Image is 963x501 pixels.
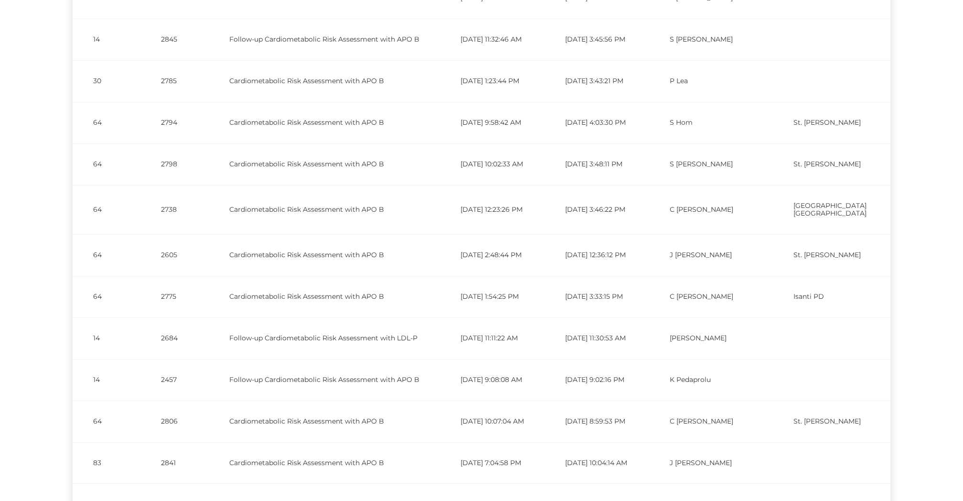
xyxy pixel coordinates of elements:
td: [DATE] 9:02:16 PM [545,359,649,401]
td: S [PERSON_NAME] [649,19,773,60]
td: 2841 [140,442,209,484]
td: Cardiometabolic Risk Assessment with APO B [209,60,440,102]
td: 14 [73,317,140,359]
td: Follow-up Cardiometabolic Risk Assessment with LDL-P [209,317,440,359]
td: [DATE] 10:04:14 AM [545,442,649,484]
span: St. [PERSON_NAME] [793,250,861,259]
td: C [PERSON_NAME] [649,401,773,442]
td: Cardiometabolic Risk Assessment with APO B [209,401,440,442]
td: [DATE] 12:36:12 PM [545,234,649,276]
td: 30 [73,60,140,102]
td: Cardiometabolic Risk Assessment with APO B [209,185,440,234]
span: [GEOGRAPHIC_DATA] [GEOGRAPHIC_DATA] [793,201,867,218]
td: [DATE] 1:23:44 PM [440,60,545,102]
td: [DATE] 3:33:15 PM [545,276,649,317]
td: J [PERSON_NAME] [649,234,773,276]
td: [DATE] 2:48:44 PM [440,234,545,276]
td: [DATE] 7:04:58 PM [440,442,545,484]
td: [PERSON_NAME] [649,317,773,359]
td: 64 [73,276,140,317]
span: St. [PERSON_NAME] [793,160,861,168]
td: Follow-up Cardiometabolic Risk Assessment with APO B [209,19,440,60]
td: Follow-up Cardiometabolic Risk Assessment with APO B [209,359,440,401]
span: St. [PERSON_NAME] [793,118,861,127]
td: 2794 [140,102,209,143]
td: S [PERSON_NAME] [649,143,773,185]
td: [DATE] 9:08:08 AM [440,359,545,401]
td: Cardiometabolic Risk Assessment with APO B [209,276,440,317]
td: 2806 [140,401,209,442]
td: S Hom [649,102,773,143]
td: 64 [73,234,140,276]
td: 2785 [140,60,209,102]
td: 2798 [140,143,209,185]
td: [DATE] 12:23:26 PM [440,185,545,234]
td: [DATE] 11:30:53 AM [545,317,649,359]
span: Isanti PD [793,292,824,301]
td: Cardiometabolic Risk Assessment with APO B [209,143,440,185]
td: J [PERSON_NAME] [649,442,773,484]
td: Cardiometabolic Risk Assessment with APO B [209,234,440,276]
td: K Pedaprolu [649,359,773,401]
td: Cardiometabolic Risk Assessment with APO B [209,442,440,484]
td: [DATE] 9:58:42 AM [440,102,545,143]
td: [DATE] 3:45:56 PM [545,19,649,60]
td: 2775 [140,276,209,317]
td: [DATE] 10:07:04 AM [440,401,545,442]
td: C [PERSON_NAME] [649,276,773,317]
td: C [PERSON_NAME] [649,185,773,234]
td: 2605 [140,234,209,276]
td: 2845 [140,19,209,60]
td: 64 [73,185,140,234]
td: 2684 [140,317,209,359]
td: [DATE] 3:48:11 PM [545,143,649,185]
td: [DATE] 3:43:21 PM [545,60,649,102]
td: [DATE] 4:03:30 PM [545,102,649,143]
td: P Lea [649,60,773,102]
td: 2738 [140,185,209,234]
td: [DATE] 1:54:25 PM [440,276,545,317]
td: 83 [73,442,140,484]
td: 64 [73,102,140,143]
td: [DATE] 11:11:22 AM [440,317,545,359]
span: St. [PERSON_NAME] [793,417,861,425]
td: 64 [73,143,140,185]
td: [DATE] 8:59:53 PM [545,401,649,442]
td: Cardiometabolic Risk Assessment with APO B [209,102,440,143]
td: [DATE] 11:32:46 AM [440,19,545,60]
td: [DATE] 3:46:22 PM [545,185,649,234]
td: 2457 [140,359,209,401]
td: 14 [73,19,140,60]
td: 64 [73,401,140,442]
td: 14 [73,359,140,401]
td: [DATE] 10:02:33 AM [440,143,545,185]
